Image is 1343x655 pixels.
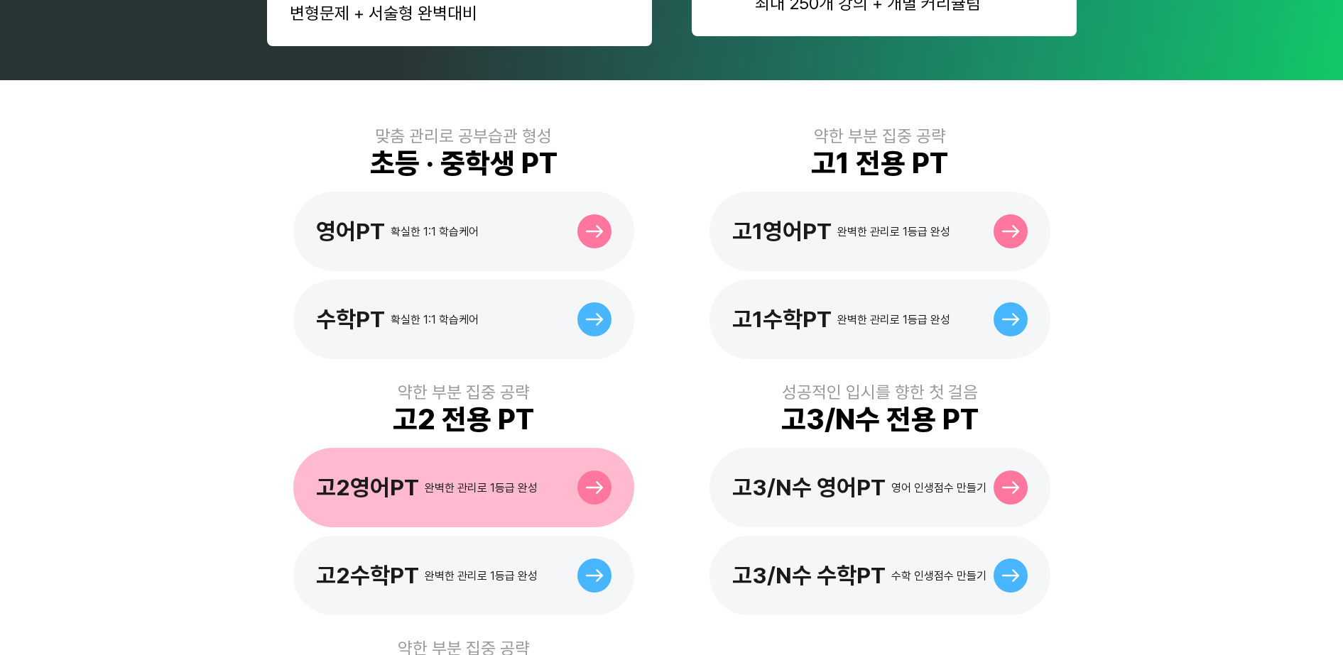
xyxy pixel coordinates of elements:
[316,218,385,245] div: 영어PT
[391,225,479,238] div: 확실한 1:1 학습케어
[837,225,950,238] div: 완벽한 관리로 1등급 완성
[732,474,886,501] div: 고3/N수 영어PT
[732,562,886,589] div: 고3/N수 수학PT
[316,562,419,589] div: 고2수학PT
[732,218,832,245] div: 고1영어PT
[375,126,552,146] div: 맞춤 관리로 공부습관 형성
[391,313,479,326] div: 확실한 1:1 학습케어
[393,402,534,436] div: 고2 전용 PT
[782,382,978,402] div: 성공적인 입시를 향한 첫 걸음
[370,146,558,180] div: 초등 · 중학생 PT
[811,146,948,180] div: 고1 전용 PT
[316,306,385,333] div: 수학PT
[891,481,986,495] div: 영어 인생점수 만들기
[837,313,950,326] div: 완벽한 관리로 1등급 완성
[316,474,419,501] div: 고2영어PT
[781,402,979,436] div: 고3/N수 전용 PT
[290,3,629,23] div: 변형문제 + 서술형 완벽대비
[425,569,538,583] div: 완벽한 관리로 1등급 완성
[732,306,832,333] div: 고1수학PT
[814,126,946,146] div: 약한 부분 집중 공략
[398,382,530,402] div: 약한 부분 집중 공략
[891,569,986,583] div: 수학 인생점수 만들기
[425,481,538,495] div: 완벽한 관리로 1등급 완성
